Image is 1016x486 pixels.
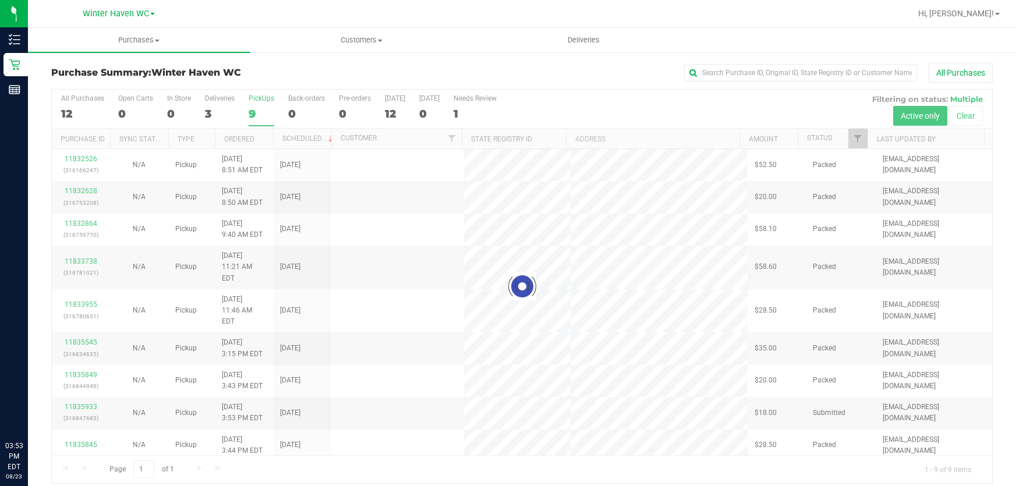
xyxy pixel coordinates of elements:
span: Winter Haven WC [83,9,149,19]
a: Deliveries [473,28,695,52]
span: Customers [251,35,472,45]
a: Purchases [28,28,250,52]
p: 08/23 [5,472,23,481]
inline-svg: Retail [9,59,20,70]
span: Purchases [28,35,250,45]
p: 03:53 PM EDT [5,441,23,472]
input: Search Purchase ID, Original ID, State Registry ID or Customer Name... [684,64,917,81]
span: Deliveries [552,35,615,45]
button: All Purchases [929,63,993,83]
inline-svg: Inventory [9,34,20,45]
h3: Purchase Summary: [51,68,365,78]
span: Hi, [PERSON_NAME]! [918,9,994,18]
inline-svg: Reports [9,84,20,95]
span: Winter Haven WC [151,67,241,78]
a: Customers [250,28,473,52]
iframe: Resource center [12,393,47,428]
